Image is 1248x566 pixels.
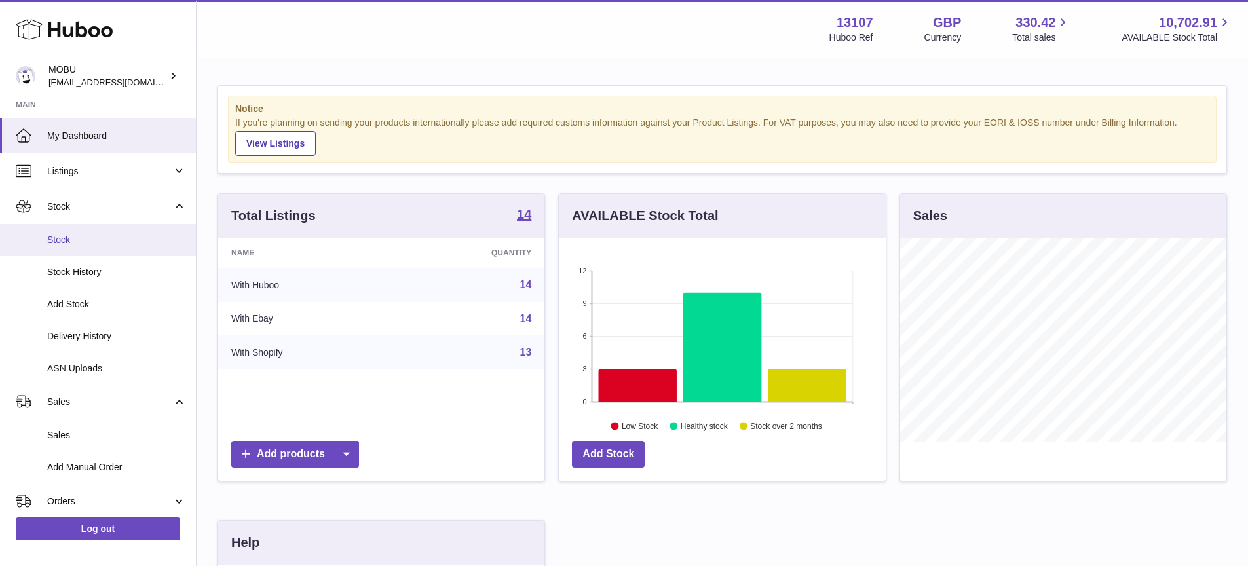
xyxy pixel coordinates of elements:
text: 6 [583,332,587,340]
span: Total sales [1012,31,1070,44]
span: Orders [47,495,172,508]
img: mo@mobu.co.uk [16,66,35,86]
span: My Dashboard [47,130,186,142]
div: MOBU [48,64,166,88]
span: ASN Uploads [47,362,186,375]
a: View Listings [235,131,316,156]
span: Add Stock [47,298,186,311]
a: Add Stock [572,441,645,468]
span: Delivery History [47,330,186,343]
td: With Huboo [218,268,394,302]
td: With Shopify [218,335,394,369]
a: 14 [520,279,532,290]
span: [EMAIL_ADDRESS][DOMAIN_NAME] [48,77,193,87]
h3: Total Listings [231,207,316,225]
text: Low Stock [622,421,658,430]
h3: Help [231,534,259,552]
a: 330.42 Total sales [1012,14,1070,44]
th: Quantity [394,238,545,268]
text: 3 [583,365,587,373]
text: Healthy stock [681,421,728,430]
span: Sales [47,396,172,408]
div: Huboo Ref [829,31,873,44]
span: Listings [47,165,172,178]
a: 14 [520,313,532,324]
span: Stock History [47,266,186,278]
span: Add Manual Order [47,461,186,474]
a: Log out [16,517,180,540]
a: Add products [231,441,359,468]
a: 13 [520,347,532,358]
h3: Sales [913,207,947,225]
strong: 13107 [837,14,873,31]
text: 12 [579,267,587,274]
td: With Ebay [218,302,394,336]
span: 10,702.91 [1159,14,1217,31]
text: Stock over 2 months [751,421,822,430]
span: Sales [47,429,186,442]
div: Currency [924,31,962,44]
strong: Notice [235,103,1209,115]
span: 330.42 [1015,14,1055,31]
text: 0 [583,398,587,406]
th: Name [218,238,394,268]
span: Stock [47,234,186,246]
span: AVAILABLE Stock Total [1122,31,1232,44]
strong: GBP [933,14,961,31]
span: Stock [47,200,172,213]
h3: AVAILABLE Stock Total [572,207,718,225]
a: 10,702.91 AVAILABLE Stock Total [1122,14,1232,44]
div: If you're planning on sending your products internationally please add required customs informati... [235,117,1209,156]
text: 9 [583,299,587,307]
strong: 14 [517,208,531,221]
a: 14 [517,208,531,223]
